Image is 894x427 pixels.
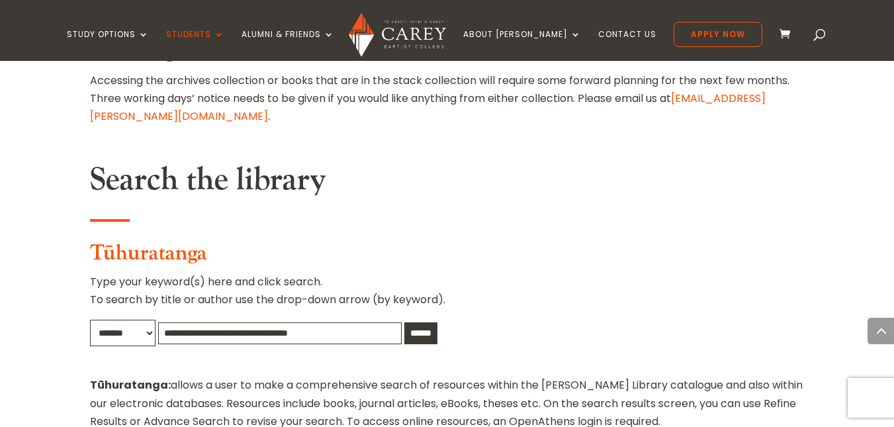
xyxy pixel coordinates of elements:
h2: Search the library [90,161,805,206]
h3: Tūhuratanga [90,241,805,273]
img: Carey Baptist College [349,13,446,57]
a: Alumni & Friends [242,30,334,61]
a: Study Options [67,30,149,61]
a: Students [166,30,224,61]
a: Apply Now [674,22,762,47]
strong: Tūhuratanga: [90,377,171,393]
a: Contact Us [598,30,656,61]
p: Type your keyword(s) here and click search. To search by title or author use the drop-down arrow ... [90,273,805,319]
a: About [PERSON_NAME] [463,30,581,61]
p: Accessing the archives collection or books that are in the stack collection will require some for... [90,71,805,126]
